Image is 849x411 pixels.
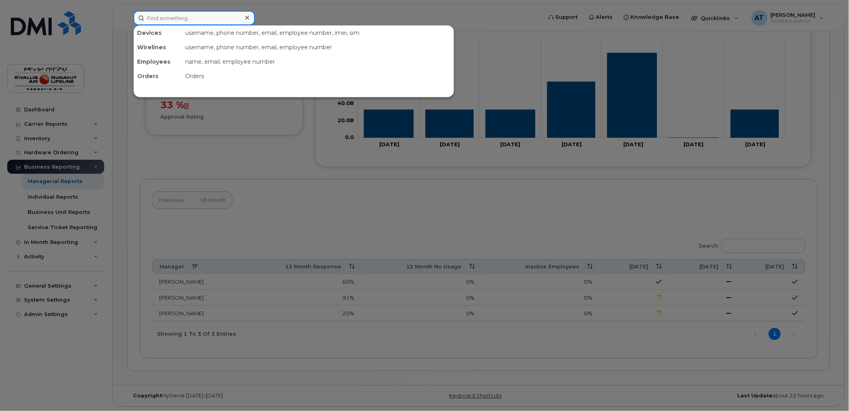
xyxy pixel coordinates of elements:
[182,26,454,40] div: username, phone number, email, employee number, imei, sim
[182,40,454,54] div: username, phone number, email, employee number
[182,54,454,69] div: name, email, employee number
[814,376,843,405] iframe: Messenger Launcher
[182,69,454,83] div: Orders
[134,54,182,69] div: Employees
[134,40,182,54] div: Wirelines
[134,26,182,40] div: Devices
[133,11,255,25] input: Find something...
[134,69,182,83] div: Orders
[672,87,843,372] iframe: Messenger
